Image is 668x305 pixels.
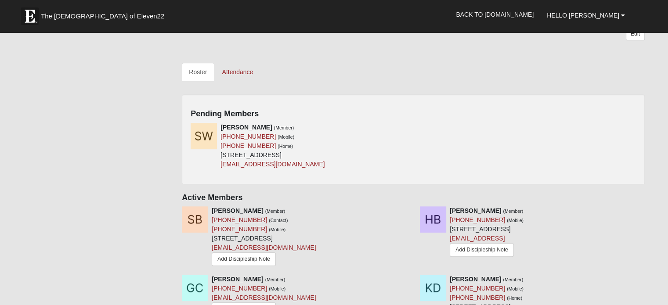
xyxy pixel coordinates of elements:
a: Add Discipleship Note [212,252,276,266]
small: (Member) [274,125,294,130]
a: [PHONE_NUMBER] [212,216,267,223]
a: [EMAIL_ADDRESS][DOMAIN_NAME] [212,244,316,251]
strong: [PERSON_NAME] [450,207,501,214]
a: [PHONE_NUMBER] [212,285,267,292]
a: [EMAIL_ADDRESS][DOMAIN_NAME] [220,161,325,168]
strong: [PERSON_NAME] [450,276,501,283]
small: (Mobile) [278,134,294,140]
img: Eleven22 logo [21,7,39,25]
a: [PHONE_NUMBER] [212,226,267,233]
span: The [DEMOGRAPHIC_DATA] of Eleven22 [41,12,164,21]
a: [PHONE_NUMBER] [450,216,505,223]
a: [EMAIL_ADDRESS] [450,235,505,242]
a: [PHONE_NUMBER] [220,133,276,140]
a: The [DEMOGRAPHIC_DATA] of Eleven22 [17,3,192,25]
a: Attendance [215,63,260,81]
small: (Member) [503,277,523,282]
a: [PHONE_NUMBER] [220,142,276,149]
small: (Member) [503,208,523,214]
a: Add Discipleship Note [450,243,514,257]
small: (Mobile) [507,218,524,223]
small: (Member) [265,208,285,214]
div: [STREET_ADDRESS] [212,206,316,268]
small: (Mobile) [269,286,285,291]
small: (Contact) [269,218,288,223]
small: (Mobile) [269,227,285,232]
strong: [PERSON_NAME] [212,207,263,214]
div: [STREET_ADDRESS] [220,123,325,169]
small: (Member) [265,277,285,282]
a: [PHONE_NUMBER] [450,285,505,292]
small: (Mobile) [507,286,524,291]
a: Edit [626,28,645,40]
span: Hello [PERSON_NAME] [547,12,619,19]
a: Hello [PERSON_NAME] [540,4,632,26]
a: Roster [182,63,214,81]
strong: [PERSON_NAME] [220,124,272,131]
h4: Active Members [182,193,645,203]
div: [STREET_ADDRESS] [450,206,524,258]
strong: [PERSON_NAME] [212,276,263,283]
a: Back to [DOMAIN_NAME] [449,4,540,25]
h4: Pending Members [191,109,636,119]
small: (Home) [278,144,293,149]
